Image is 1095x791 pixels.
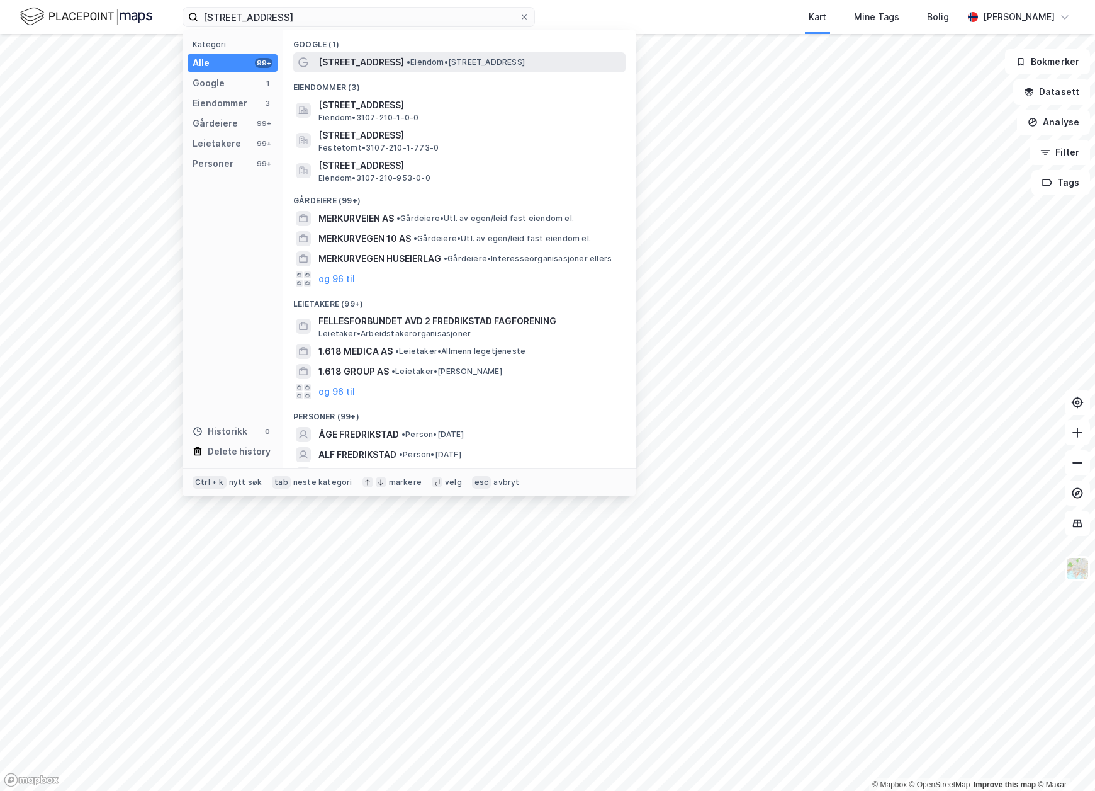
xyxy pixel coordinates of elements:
a: Mapbox homepage [4,773,59,787]
button: Bokmerker [1005,49,1090,74]
div: Mine Tags [854,9,899,25]
button: Tags [1031,170,1090,195]
input: Søk på adresse, matrikkel, gårdeiere, leietakere eller personer [198,8,519,26]
div: Gårdeiere [193,116,238,131]
div: tab [272,476,291,489]
div: avbryt [493,477,519,487]
span: Leietaker • Arbeidstakerorganisasjoner [318,329,471,339]
div: Kart [809,9,826,25]
span: Eiendom • 3107-210-953-0-0 [318,173,430,183]
a: Improve this map [974,780,1036,789]
div: Google [193,76,225,91]
div: Leietakere (99+) [283,289,636,312]
span: • [391,367,395,376]
span: Eiendom • 3107-210-1-0-0 [318,113,418,123]
a: Mapbox [872,780,907,789]
span: Eiendom • [STREET_ADDRESS] [407,57,525,67]
img: logo.f888ab2527a4732fd821a326f86c7f29.svg [20,6,152,28]
span: MERKURVEIEN AS [318,211,394,226]
span: Person • [DATE] [399,450,461,460]
div: Gårdeiere (99+) [283,186,636,208]
span: [STREET_ADDRESS] [318,158,620,173]
span: Leietaker • [PERSON_NAME] [391,367,502,377]
div: velg [445,477,462,487]
div: 3 [262,98,272,108]
span: Festetomt • 3107-210-1-773-0 [318,143,439,153]
span: • [399,450,403,459]
span: • [395,346,399,356]
div: 0 [262,426,272,436]
a: OpenStreetMap [909,780,970,789]
button: Datasett [1013,79,1090,105]
button: Analyse [1017,110,1090,135]
span: 1.618 MEDICA AS [318,344,393,359]
div: Kategori [193,40,278,49]
div: Bolig [927,9,949,25]
button: og 96 til [318,384,355,399]
span: [STREET_ADDRESS] [318,128,620,143]
div: Delete history [208,444,271,459]
span: MERKURVEGEN 10 AS [318,231,411,246]
div: Eiendommer (3) [283,72,636,95]
div: esc [472,476,491,489]
div: 99+ [255,118,272,128]
div: [PERSON_NAME] [983,9,1055,25]
div: 99+ [255,58,272,68]
span: • [407,57,410,67]
span: Gårdeiere • Utl. av egen/leid fast eiendom el. [396,213,574,224]
div: Personer [193,156,233,171]
div: markere [389,477,422,487]
div: Leietakere [193,136,241,151]
span: MERKURVEGEN HUSEIERLAG [318,251,441,266]
div: Eiendommer [193,96,247,111]
div: 99+ [255,139,272,149]
button: og 96 til [318,271,355,287]
div: Ctrl + k [193,476,227,489]
div: nytt søk [229,477,262,487]
span: [STREET_ADDRESS] [318,55,404,70]
span: 1.618 GROUP AS [318,364,389,379]
div: Alle [193,55,210,71]
div: 1 [262,78,272,88]
span: ÅGE FREDRIKSTAD [318,427,399,442]
iframe: Chat Widget [1032,731,1095,791]
span: • [413,234,417,243]
span: [STREET_ADDRESS] [318,98,620,113]
span: Gårdeiere • Utl. av egen/leid fast eiendom el. [413,234,591,244]
div: Personer (99+) [283,402,636,424]
span: ALF FREDRIKSTAD [318,447,396,462]
span: FELLESFORBUNDET AVD 2 FREDRIKSTAD FAGFORENING [318,314,620,329]
div: 99+ [255,159,272,169]
div: neste kategori [293,477,352,487]
span: • [401,430,405,439]
span: Gårdeiere • Interesseorganisasjoner ellers [444,254,612,264]
span: • [396,213,400,223]
img: Z [1065,557,1089,581]
div: Historikk [193,424,247,439]
button: Filter [1030,140,1090,165]
span: • [444,254,447,263]
span: Leietaker • Allmenn legetjeneste [395,346,525,356]
div: Google (1) [283,30,636,52]
span: Person • [DATE] [401,430,464,440]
